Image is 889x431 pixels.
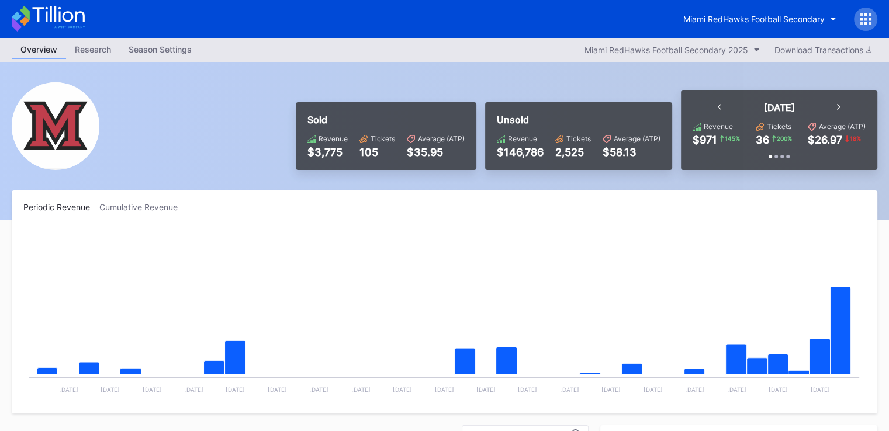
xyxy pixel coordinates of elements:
[407,146,465,158] div: $35.95
[774,45,871,55] div: Download Transactions
[418,134,465,143] div: Average (ATP)
[764,102,795,113] div: [DATE]
[603,146,660,158] div: $58.13
[120,41,200,59] a: Season Settings
[683,14,825,24] div: Miami RedHawks Football Secondary
[359,146,395,158] div: 105
[769,42,877,58] button: Download Transactions
[66,41,120,58] div: Research
[12,41,66,59] a: Overview
[776,134,793,143] div: 200 %
[810,386,829,393] text: [DATE]
[497,114,660,126] div: Unsold
[508,134,537,143] div: Revenue
[351,386,371,393] text: [DATE]
[393,386,412,393] text: [DATE]
[99,202,187,212] div: Cumulative Revenue
[307,114,465,126] div: Sold
[120,41,200,58] div: Season Settings
[685,386,704,393] text: [DATE]
[371,134,395,143] div: Tickets
[819,122,866,131] div: Average (ATP)
[12,82,99,170] img: Miami_RedHawks_Football_Secondary.png
[59,386,78,393] text: [DATE]
[584,45,748,55] div: Miami RedHawks Football Secondary 2025
[727,386,746,393] text: [DATE]
[226,386,245,393] text: [DATE]
[476,386,496,393] text: [DATE]
[674,8,845,30] button: Miami RedHawks Football Secondary
[644,386,663,393] text: [DATE]
[184,386,203,393] text: [DATE]
[518,386,537,393] text: [DATE]
[849,134,862,143] div: 18 %
[66,41,120,59] a: Research
[435,386,454,393] text: [DATE]
[560,386,579,393] text: [DATE]
[693,134,717,146] div: $971
[724,134,741,143] div: 145 %
[566,134,591,143] div: Tickets
[23,202,99,212] div: Periodic Revenue
[307,146,348,158] div: $3,775
[555,146,591,158] div: 2,525
[23,227,865,402] svg: Chart title
[767,122,791,131] div: Tickets
[309,386,328,393] text: [DATE]
[808,134,842,146] div: $26.97
[769,386,788,393] text: [DATE]
[601,386,621,393] text: [DATE]
[756,134,769,146] div: 36
[101,386,120,393] text: [DATE]
[614,134,660,143] div: Average (ATP)
[319,134,348,143] div: Revenue
[579,42,766,58] button: Miami RedHawks Football Secondary 2025
[143,386,162,393] text: [DATE]
[497,146,544,158] div: $146,786
[704,122,733,131] div: Revenue
[268,386,287,393] text: [DATE]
